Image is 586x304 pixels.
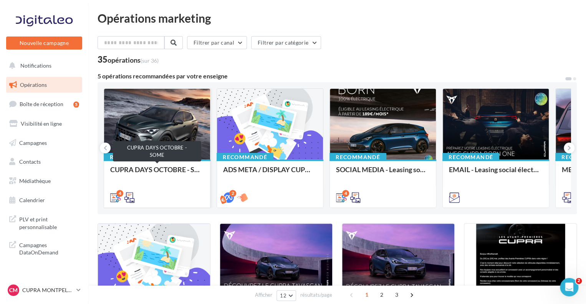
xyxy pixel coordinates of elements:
[20,101,63,107] span: Boîte de réception
[5,116,84,132] a: Visibilité en ligne
[217,153,273,161] div: Recommandé
[22,286,73,294] p: CUPRA MONTPELLIER
[141,57,159,64] span: (sur 36)
[98,55,159,64] div: 35
[361,289,373,301] span: 1
[19,197,45,203] span: Calendrier
[21,120,62,127] span: Visibilité en ligne
[391,289,403,301] span: 3
[113,141,201,161] div: CUPRA DAYS OCTOBRE - SOME
[6,37,82,50] button: Nouvelle campagne
[19,158,41,165] span: Contacts
[187,36,247,49] button: Filtrer par canal
[449,166,543,181] div: EMAIL - Leasing social électrique - CUPRA Born One
[5,211,84,234] a: PLV et print personnalisable
[442,153,499,161] div: Recommandé
[6,283,82,297] a: CM CUPRA MONTPELLIER
[110,166,204,181] div: CUPRA DAYS OCTOBRE - SOME
[19,178,51,184] span: Médiathèque
[98,12,577,24] div: Opérations marketing
[19,240,79,256] span: Campagnes DataOnDemand
[104,153,161,161] div: Recommandé
[329,153,386,161] div: Recommandé
[9,286,18,294] span: CM
[255,291,272,299] span: Afficher
[576,278,582,284] span: 2
[376,289,388,301] span: 2
[300,291,332,299] span: résultats/page
[108,56,159,63] div: opérations
[229,190,236,197] div: 2
[116,190,123,197] div: 4
[5,237,84,259] a: Campagnes DataOnDemand
[251,36,321,49] button: Filtrer par catégorie
[5,58,81,74] button: Notifications
[20,81,47,88] span: Opérations
[5,173,84,189] a: Médiathèque
[560,278,578,296] iframe: Intercom live chat
[73,101,79,108] div: 5
[5,96,84,112] a: Boîte de réception5
[20,62,51,69] span: Notifications
[276,290,296,301] button: 12
[19,214,79,231] span: PLV et print personnalisable
[223,166,317,181] div: ADS META / DISPLAY CUPRA DAYS Septembre 2025
[98,73,564,79] div: 5 opérations recommandées par votre enseigne
[5,77,84,93] a: Opérations
[336,166,430,181] div: SOCIAL MEDIA - Leasing social électrique - CUPRA Born
[5,154,84,170] a: Contacts
[342,190,349,197] div: 4
[19,139,47,146] span: Campagnes
[5,135,84,151] a: Campagnes
[280,292,286,299] span: 12
[5,192,84,208] a: Calendrier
